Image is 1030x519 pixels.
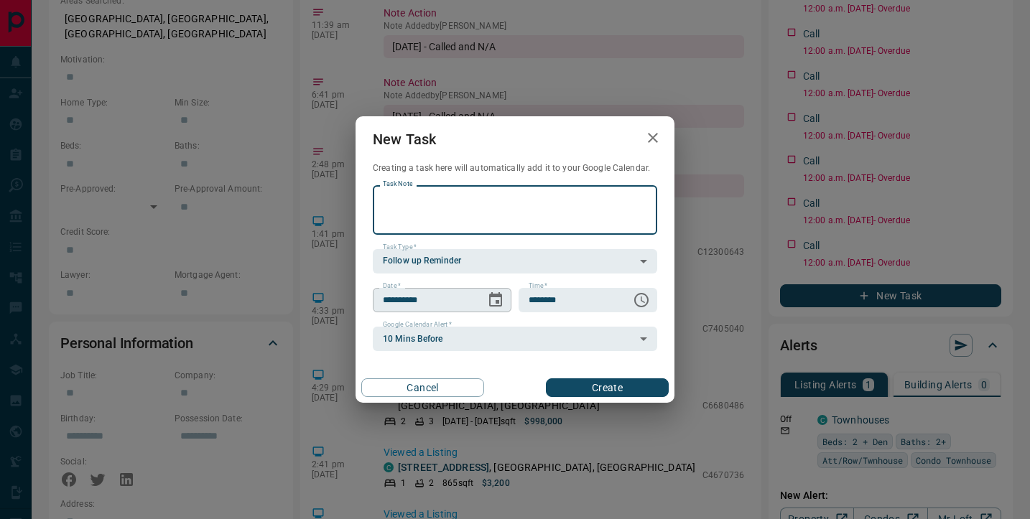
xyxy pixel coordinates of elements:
[383,179,412,189] label: Task Note
[529,281,547,291] label: Time
[373,327,657,351] div: 10 Mins Before
[383,320,452,329] label: Google Calendar Alert
[373,162,657,174] p: Creating a task here will automatically add it to your Google Calendar.
[356,116,453,162] h2: New Task
[546,378,669,397] button: Create
[373,249,657,273] div: Follow up Reminder
[627,286,656,314] button: Choose time, selected time is 6:00 AM
[481,286,510,314] button: Choose date, selected date is Aug 16, 2025
[383,243,417,252] label: Task Type
[383,281,401,291] label: Date
[361,378,484,397] button: Cancel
